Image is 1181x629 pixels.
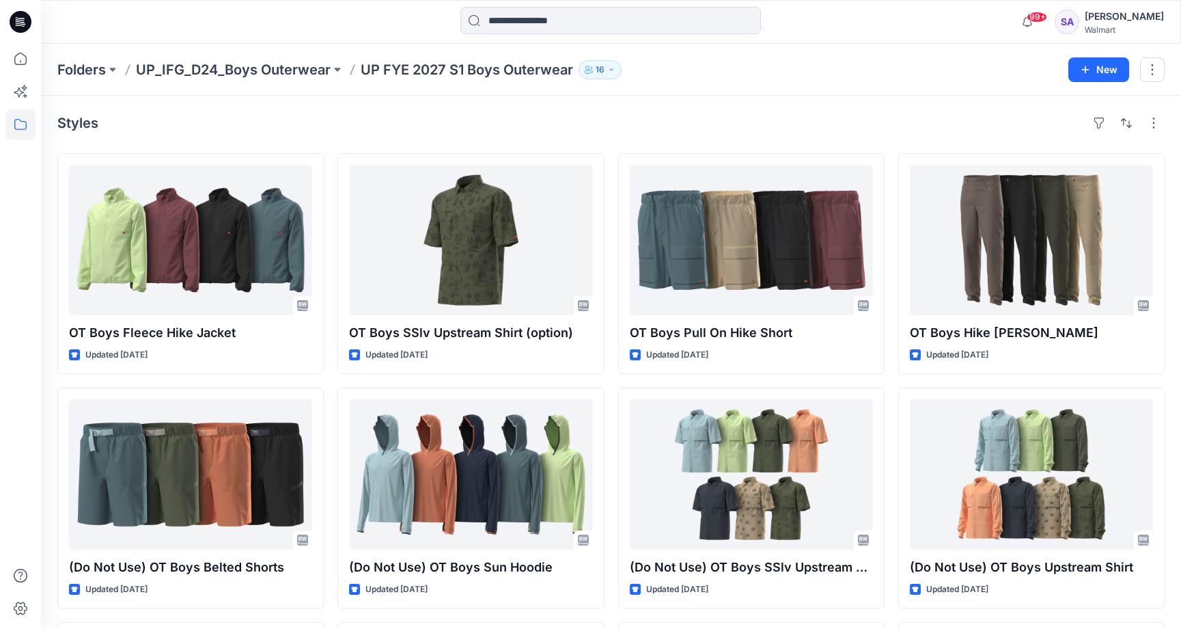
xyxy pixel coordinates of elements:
[69,399,312,550] a: (Do Not Use) OT Boys Belted Shorts
[365,348,428,362] p: Updated [DATE]
[926,583,988,597] p: Updated [DATE]
[910,558,1153,577] p: (Do Not Use) OT Boys Upstream Shirt
[910,165,1153,315] a: OT Boys Hike Jean
[630,399,873,550] a: (Do Not Use) OT Boys SSlv Upstream Shirt
[646,583,708,597] p: Updated [DATE]
[69,165,312,315] a: OT Boys Fleece Hike Jacket
[361,60,573,79] p: UP FYE 2027 S1 Boys Outerwear
[349,323,592,343] p: OT Boys SSlv Upstream Shirt (option)
[1055,10,1079,34] div: SA
[579,60,622,79] button: 16
[349,165,592,315] a: OT Boys SSlv Upstream Shirt (option)
[910,399,1153,550] a: (Do Not Use) OT Boys Upstream Shirt
[136,60,331,79] a: UP_IFG_D24_Boys Outerwear
[1085,25,1164,35] div: Walmart
[1068,57,1129,82] button: New
[349,399,592,550] a: (Do Not Use) OT Boys Sun Hoodie
[57,60,106,79] a: Folders
[630,558,873,577] p: (Do Not Use) OT Boys SSlv Upstream Shirt
[85,348,148,362] p: Updated [DATE]
[630,323,873,343] p: OT Boys Pull On Hike Short
[349,558,592,577] p: (Do Not Use) OT Boys Sun Hoodie
[1085,8,1164,25] div: [PERSON_NAME]
[596,62,605,77] p: 16
[646,348,708,362] p: Updated [DATE]
[910,323,1153,343] p: OT Boys Hike [PERSON_NAME]
[630,165,873,315] a: OT Boys Pull On Hike Short
[69,558,312,577] p: (Do Not Use) OT Boys Belted Shorts
[926,348,988,362] p: Updated [DATE]
[85,583,148,597] p: Updated [DATE]
[69,323,312,343] p: OT Boys Fleece Hike Jacket
[57,115,98,131] h4: Styles
[1027,12,1047,23] span: 99+
[365,583,428,597] p: Updated [DATE]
